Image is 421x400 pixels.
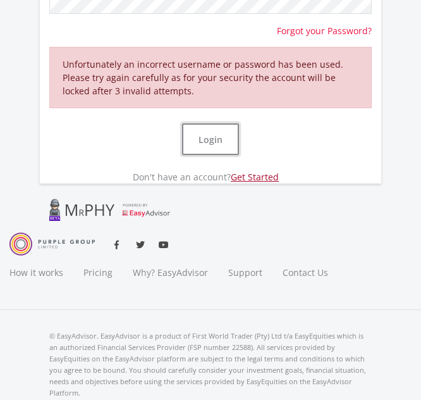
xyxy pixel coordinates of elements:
a: How it works [9,260,63,279]
div: Unfortunately an incorrect username or password has been used. Please try again carefully as for ... [49,47,372,108]
a: Contact Us [283,260,328,279]
a: Pricing [83,260,113,279]
a: Get Started [231,171,279,183]
a: Support [228,260,262,279]
a: Forgot your Password? [277,14,372,37]
p: Don't have an account? [40,170,372,184]
a: Why? EasyAdvisor [133,260,208,279]
button: Login [182,123,239,155]
p: © EasyAdvisor. EasyAdvisor is a product of First World Trader (Pty) Ltd t/a EasyEquities which is... [49,330,372,399]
